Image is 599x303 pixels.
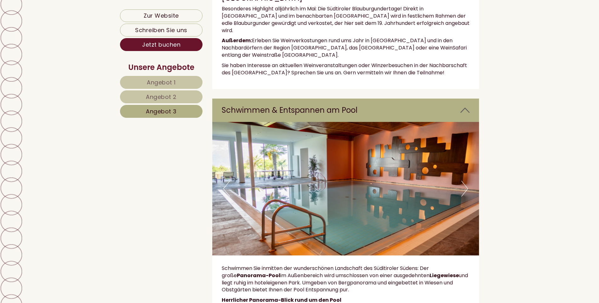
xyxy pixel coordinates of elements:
span: Angebot 1 [147,78,176,86]
div: Schwimmen & Entspannen am Pool [212,99,479,122]
small: 13:17 [9,32,109,36]
button: Senden [207,164,248,177]
p: Besonderes Highlight alljährlich im Mai: Die Südtiroler Blauburgundertage! Direkt in [GEOGRAPHIC_... [222,5,470,34]
a: Jetzt buchen [120,38,203,51]
div: Hotel Tenz [9,20,109,25]
button: Previous [223,181,230,197]
a: Zur Website [120,9,203,22]
a: Schreiben Sie uns [120,24,203,37]
strong: Liegewiese [430,272,459,279]
strong: Panorama-Pool [237,272,280,279]
p: Erleben Sie Weinverkostungen rund ums Jahr in [GEOGRAPHIC_DATA] und in den Nachbardörfern der Reg... [222,37,470,59]
div: Guten Tag, wie können wir Ihnen helfen? [5,18,112,37]
span: Angebot 2 [146,93,177,101]
p: Sie haben Interesse an aktuellen Weinveranstaltungen oder Winzerbesuchen in der Nachbarschaft des... [222,62,470,77]
span: Angebot 3 [146,107,177,115]
button: Next [461,181,468,197]
strong: Außerdem: [222,37,252,44]
div: Dienstag [108,5,140,15]
div: Unsere Angebote [120,62,203,73]
p: Schwimmen Sie inmitten der wunderschönen Landschaft des Süditiroler Südens: Der große im Außenber... [222,265,470,294]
